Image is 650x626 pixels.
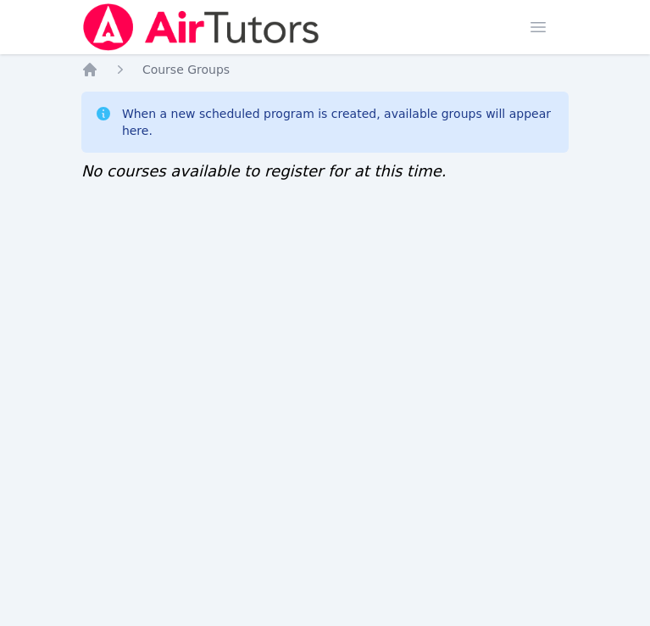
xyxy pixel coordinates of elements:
[81,61,569,78] nav: Breadcrumb
[122,105,555,139] div: When a new scheduled program is created, available groups will appear here.
[81,3,321,51] img: Air Tutors
[81,162,447,180] span: No courses available to register for at this time.
[142,63,230,76] span: Course Groups
[142,61,230,78] a: Course Groups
